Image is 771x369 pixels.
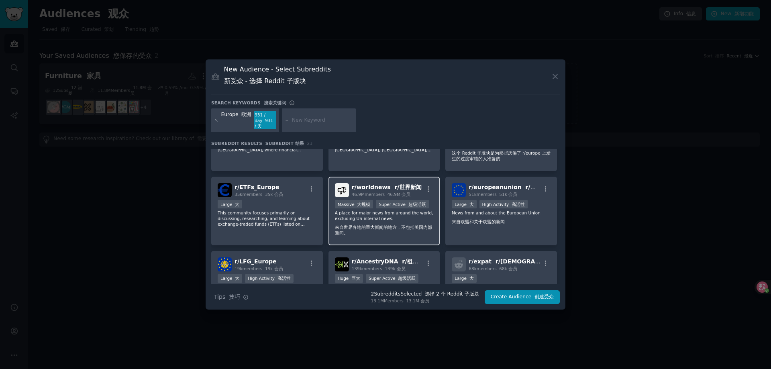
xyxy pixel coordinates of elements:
[218,274,242,283] div: Large
[235,276,239,281] font: 大
[469,276,474,281] font: 大
[398,276,416,281] font: 超级活跃
[264,100,286,105] font: 搜索关键词
[534,294,554,300] font: 创建受众
[335,183,349,197] img: worldnews
[425,291,479,297] font: 选择 2 个 Reddit 子版块
[371,298,479,304] div: 13.1M Members
[479,200,528,208] div: High Activity
[352,258,434,265] span: r/ AncestryDNA
[255,118,273,128] font: 931 / 天
[402,258,434,265] font: r/祖先 DNA
[292,117,353,124] input: New Keyword
[452,183,466,197] img: europeanunion
[235,202,239,207] font: 大
[408,202,426,207] font: 超级活跃
[218,200,242,208] div: Large
[335,210,434,239] p: A place for major news from around the world, excluding US-internal news.
[469,192,517,197] span: 51k members
[406,298,429,303] font: 13.1M 会员
[224,65,331,88] h3: New Audience - Select Subreddits
[352,184,422,190] span: r/ worldnews
[265,266,283,271] font: 19k 会员
[452,136,551,165] p: This subreddit is meant for those tired of the over-moderation that takes place on r/europe
[218,257,232,271] img: LFG_Europe
[235,258,277,265] span: r/ LFG_Europe
[265,141,304,146] font: SUBREDDIT 结果
[452,274,476,283] div: Large
[352,266,406,271] span: 139k members
[235,266,283,271] span: 19k members
[335,257,349,271] img: AncestryDNA
[218,183,232,197] img: ETFs_Europe
[394,184,422,190] font: r/世界新闻
[371,291,479,298] div: 2 Subreddit s Selected
[485,290,560,304] button: Create Audience 创建受众
[211,100,286,106] h3: Search keywords
[499,266,517,271] font: 68k 会员
[512,202,525,207] font: 高活性
[388,192,411,197] font: 46.9M 会员
[214,293,240,301] span: Tips
[245,274,293,283] div: High Activity
[525,184,553,190] font: r/欧洲联盟
[352,192,411,197] span: 46.9M members
[265,192,283,197] font: 35k 会员
[335,200,373,208] div: Massive
[376,200,428,208] div: Super Active
[241,112,251,117] font: 欧洲
[235,184,279,190] span: r/ ETFs_Europe
[469,184,553,190] span: r/ europeanunion
[224,77,306,85] font: 新受众 - 选择 Reddit 子版块
[496,258,572,265] font: r/[DEMOGRAPHIC_DATA]
[452,219,505,224] font: 来自欧盟和关于欧盟的新闻
[277,276,291,281] font: 高活性
[211,141,304,146] span: Subreddit Results
[218,210,316,227] p: This community focuses primarily on discussing, researching, and learning about exchange-traded f...
[469,202,474,207] font: 大
[229,294,240,300] font: 技巧
[385,266,405,271] font: 139k 会员
[452,200,476,208] div: Large
[335,274,363,283] div: Huge
[452,151,551,161] font: 这个 Reddit 子版块是为那些厌倦了 r/europe 上发生的过度审核的人准备的
[452,210,551,228] p: News from and about the European Union
[254,111,276,130] div: 931 / day
[499,192,517,197] font: 51k 会员
[307,141,313,146] span: 23
[366,274,418,283] div: Super Active
[235,192,283,197] span: 35k members
[211,290,251,304] button: Tips 技巧
[221,111,251,130] div: Europe
[469,266,517,271] span: 68k members
[469,258,572,265] span: r/ expat
[351,276,360,281] font: 巨大
[335,225,432,235] font: 来自世界各地的重大新闻的地方，不包括美国内部新闻。
[357,202,370,207] font: 大规模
